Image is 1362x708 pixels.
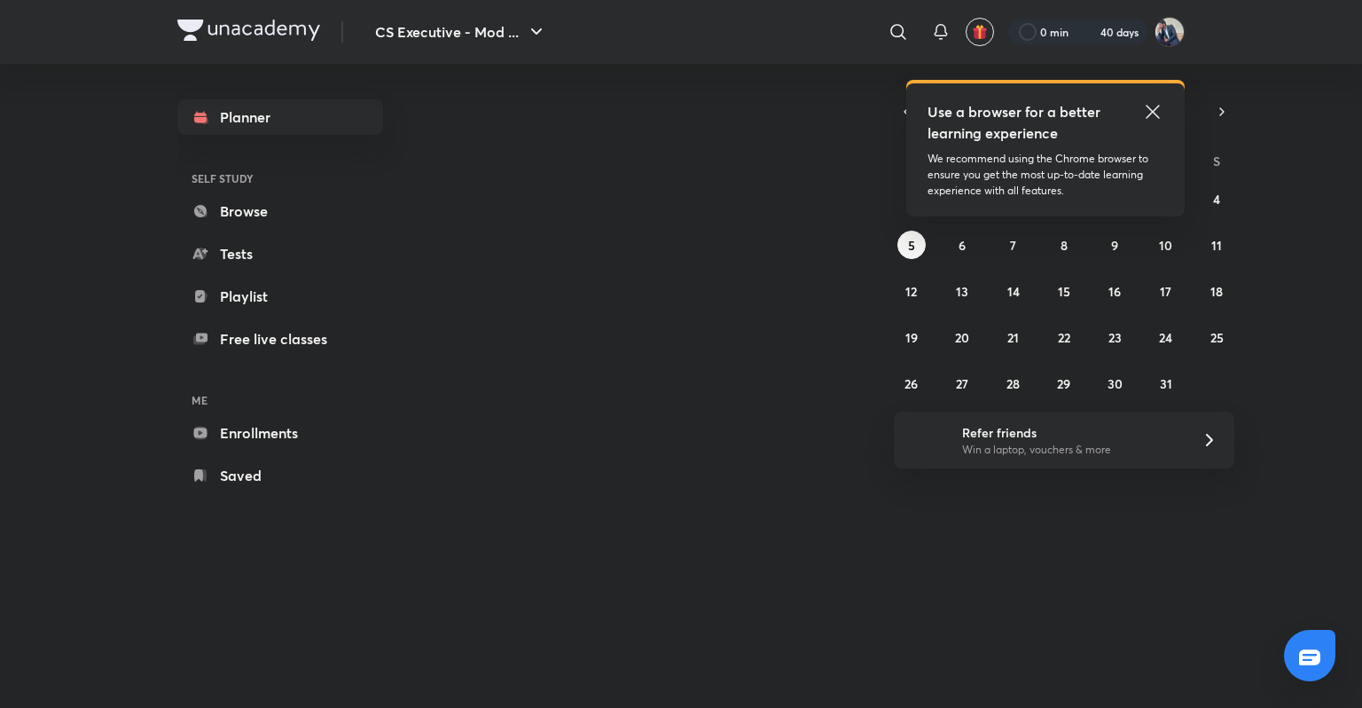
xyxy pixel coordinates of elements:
[1210,283,1223,300] abbr: October 18, 2025
[1100,231,1129,259] button: October 9, 2025
[999,323,1028,351] button: October 21, 2025
[1108,375,1123,392] abbr: October 30, 2025
[897,369,926,397] button: October 26, 2025
[177,385,383,415] h6: ME
[962,442,1180,458] p: Win a laptop, vouchers & more
[1006,375,1020,392] abbr: October 28, 2025
[1007,283,1020,300] abbr: October 14, 2025
[1050,277,1078,305] button: October 15, 2025
[1111,237,1118,254] abbr: October 9, 2025
[1210,329,1224,346] abbr: October 25, 2025
[1213,153,1220,169] abbr: Saturday
[962,423,1180,442] h6: Refer friends
[956,375,968,392] abbr: October 27, 2025
[177,20,320,41] img: Company Logo
[1050,231,1078,259] button: October 8, 2025
[177,458,383,493] a: Saved
[972,24,988,40] img: avatar
[1058,283,1070,300] abbr: October 15, 2025
[1010,237,1016,254] abbr: October 7, 2025
[177,20,320,45] a: Company Logo
[177,99,383,135] a: Planner
[1058,329,1070,346] abbr: October 22, 2025
[1061,237,1068,254] abbr: October 8, 2025
[1152,369,1180,397] button: October 31, 2025
[897,323,926,351] button: October 19, 2025
[1202,231,1231,259] button: October 11, 2025
[999,277,1028,305] button: October 14, 2025
[999,369,1028,397] button: October 28, 2025
[177,163,383,193] h6: SELF STUDY
[1160,375,1172,392] abbr: October 31, 2025
[1100,277,1129,305] button: October 16, 2025
[948,277,976,305] button: October 13, 2025
[1108,283,1121,300] abbr: October 16, 2025
[908,422,943,458] img: referral
[905,283,917,300] abbr: October 12, 2025
[1155,17,1185,47] img: Akhil
[1079,23,1097,41] img: streak
[1100,323,1129,351] button: October 23, 2025
[364,14,558,50] button: CS Executive - Mod ...
[177,321,383,357] a: Free live classes
[928,151,1163,199] p: We recommend using the Chrome browser to ensure you get the most up-to-date learning experience w...
[897,277,926,305] button: October 12, 2025
[897,231,926,259] button: October 5, 2025
[177,193,383,229] a: Browse
[955,329,969,346] abbr: October 20, 2025
[1152,277,1180,305] button: October 17, 2025
[956,283,968,300] abbr: October 13, 2025
[1057,375,1070,392] abbr: October 29, 2025
[1108,329,1122,346] abbr: October 23, 2025
[928,101,1104,144] h5: Use a browser for a better learning experience
[1050,323,1078,351] button: October 22, 2025
[948,231,976,259] button: October 6, 2025
[966,18,994,46] button: avatar
[1100,369,1129,397] button: October 30, 2025
[1202,323,1231,351] button: October 25, 2025
[908,237,915,254] abbr: October 5, 2025
[1007,329,1019,346] abbr: October 21, 2025
[959,237,966,254] abbr: October 6, 2025
[948,369,976,397] button: October 27, 2025
[177,279,383,314] a: Playlist
[1152,323,1180,351] button: October 24, 2025
[948,323,976,351] button: October 20, 2025
[904,375,918,392] abbr: October 26, 2025
[1159,237,1172,254] abbr: October 10, 2025
[177,415,383,451] a: Enrollments
[177,236,383,271] a: Tests
[999,231,1028,259] button: October 7, 2025
[1211,237,1222,254] abbr: October 11, 2025
[1160,283,1171,300] abbr: October 17, 2025
[1152,231,1180,259] button: October 10, 2025
[1202,185,1231,213] button: October 4, 2025
[1050,369,1078,397] button: October 29, 2025
[1202,277,1231,305] button: October 18, 2025
[1213,191,1220,208] abbr: October 4, 2025
[905,329,918,346] abbr: October 19, 2025
[1159,329,1172,346] abbr: October 24, 2025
